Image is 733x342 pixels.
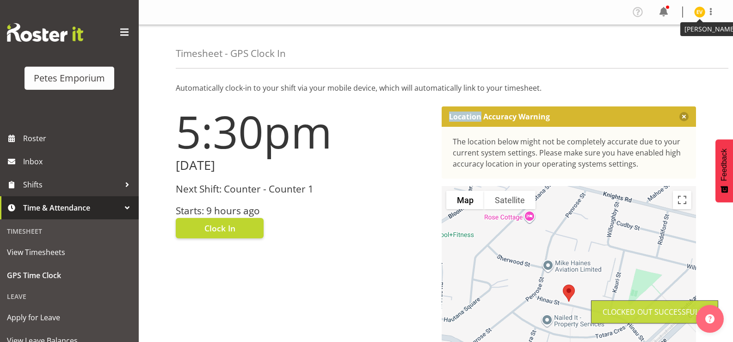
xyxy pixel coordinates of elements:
[176,82,696,93] p: Automatically clock-in to your shift via your mobile device, which will automatically link to you...
[176,205,431,216] h3: Starts: 9 hours ago
[705,314,715,323] img: help-xxl-2.png
[23,201,120,215] span: Time & Attendance
[446,191,484,209] button: Show street map
[204,222,235,234] span: Clock In
[23,178,120,192] span: Shifts
[603,306,707,317] div: Clocked out Successfully
[23,131,134,145] span: Roster
[715,139,733,202] button: Feedback - Show survey
[694,6,705,18] img: eva-vailini10223.jpg
[679,112,689,121] button: Close message
[2,264,136,287] a: GPS Time Clock
[176,106,431,156] h1: 5:30pm
[176,184,431,194] h3: Next Shift: Counter - Counter 1
[7,268,132,282] span: GPS Time Clock
[176,218,264,238] button: Clock In
[176,48,286,59] h4: Timesheet - GPS Clock In
[2,287,136,306] div: Leave
[7,23,83,42] img: Rosterit website logo
[34,71,105,85] div: Petes Emporium
[23,155,134,168] span: Inbox
[176,158,431,173] h2: [DATE]
[2,241,136,264] a: View Timesheets
[484,191,536,209] button: Show satellite imagery
[2,222,136,241] div: Timesheet
[449,112,550,121] p: Location Accuracy Warning
[7,311,132,324] span: Apply for Leave
[673,191,691,209] button: Toggle fullscreen view
[7,245,132,259] span: View Timesheets
[453,136,685,169] div: The location below might not be completely accurate due to your current system settings. Please m...
[720,149,728,181] span: Feedback
[2,306,136,329] a: Apply for Leave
